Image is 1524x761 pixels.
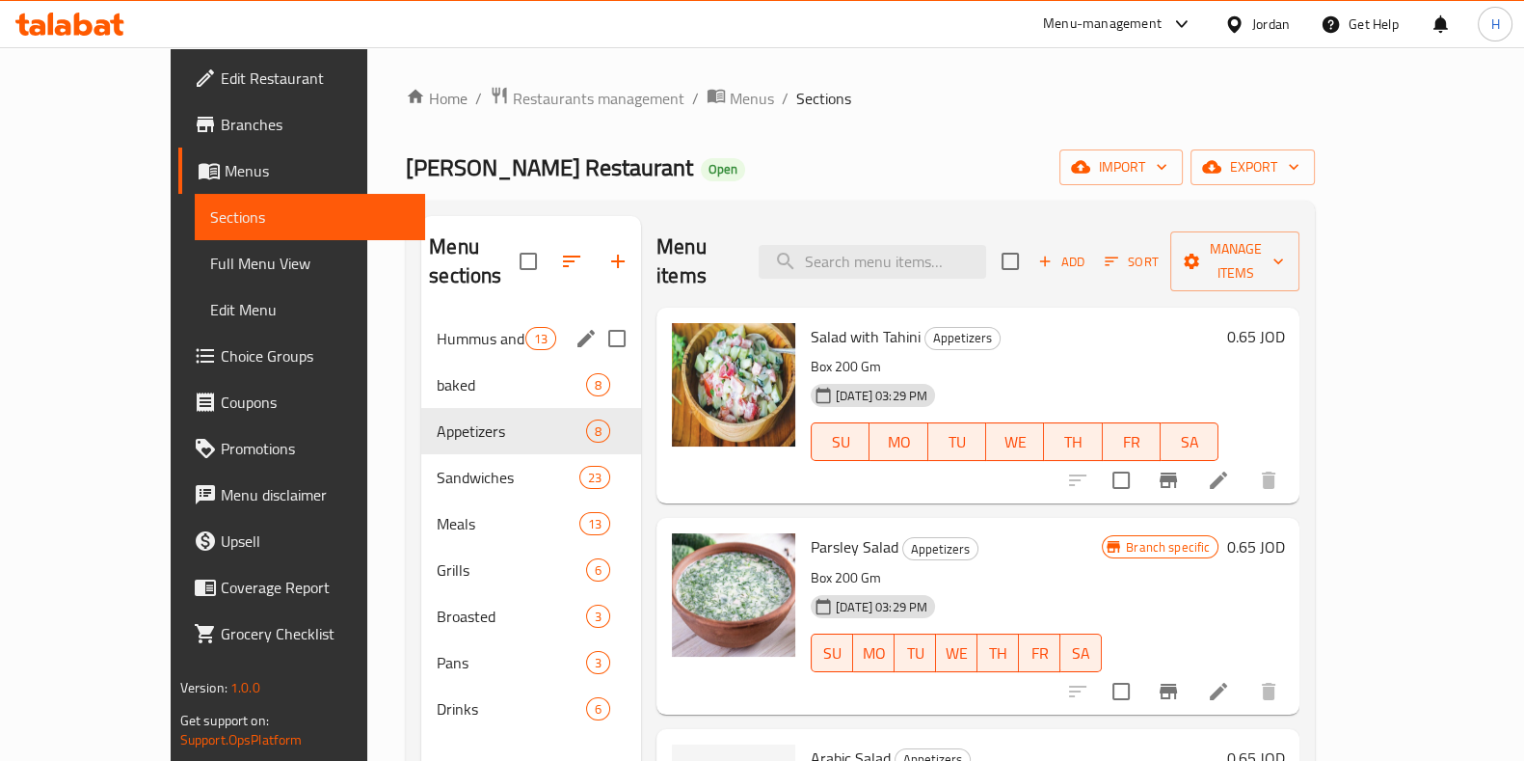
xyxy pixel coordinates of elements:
h6: 0.65 JOD [1226,323,1284,350]
span: 6 [587,700,609,719]
span: 8 [587,376,609,394]
span: Select to update [1101,460,1141,501]
span: FR [1110,428,1153,456]
button: TH [977,634,1019,672]
span: [PERSON_NAME] Restaurant [406,146,693,189]
span: FR [1027,639,1053,667]
li: / [475,87,482,110]
span: MO [861,639,887,667]
span: Add item [1030,247,1092,277]
span: Appetizers [903,538,977,560]
span: Menu disclaimer [221,483,410,506]
li: / [782,87,789,110]
div: Broasted3 [421,593,641,639]
span: WE [994,428,1036,456]
span: Select all sections [508,241,548,282]
span: Restaurants management [513,87,684,110]
p: Box 200 Gm [811,355,1218,379]
span: TU [936,428,978,456]
a: Edit Restaurant [178,55,425,101]
span: Hummus and Foul and Falafel [437,327,524,350]
a: Edit Menu [195,286,425,333]
div: Grills6 [421,547,641,593]
span: Appetizers [437,420,586,443]
h2: Menu items [656,232,735,290]
div: Sandwiches23 [421,454,641,501]
a: Coverage Report [178,564,425,611]
span: 8 [587,422,609,441]
button: FR [1019,634,1060,672]
span: Salad with Tahini [811,322,921,351]
a: Edit menu item [1207,680,1230,703]
a: Home [406,87,468,110]
span: Sort items [1092,247,1170,277]
span: MO [877,428,920,456]
h6: 0.65 JOD [1226,533,1284,560]
div: Grills [437,558,586,582]
button: TH [1044,422,1102,461]
button: export [1190,149,1315,185]
div: Menu-management [1043,13,1162,36]
span: SU [819,639,845,667]
button: TU [895,634,936,672]
button: Branch-specific-item [1145,457,1191,503]
button: edit [572,324,601,353]
span: Edit Menu [210,298,410,321]
button: Branch-specific-item [1145,668,1191,715]
span: TU [902,639,928,667]
a: Menus [707,86,774,111]
a: Menus [178,148,425,194]
span: 3 [587,608,609,626]
span: Select to update [1101,671,1141,712]
div: Open [701,158,745,181]
img: Salad with Tahini [672,323,795,447]
nav: Menu sections [421,308,641,740]
a: Upsell [178,518,425,564]
span: Upsell [221,530,410,553]
a: Edit menu item [1207,469,1230,492]
span: Appetizers [925,327,1000,349]
button: SA [1161,422,1218,461]
span: [DATE] 03:29 PM [828,598,935,616]
span: Parsley Salad [811,532,898,561]
span: Edit Restaurant [221,67,410,90]
span: Broasted [437,605,586,628]
button: SU [811,422,869,461]
li: / [692,87,699,110]
span: 23 [580,469,609,487]
span: baked [437,373,586,396]
span: Sandwiches [437,466,578,489]
div: items [525,327,556,350]
a: Coupons [178,379,425,425]
span: Sections [210,205,410,229]
div: items [586,420,610,443]
div: Jordan [1252,14,1290,35]
span: 6 [587,561,609,580]
a: Sections [195,194,425,240]
div: Hummus and Foul and Falafel13edit [421,315,641,362]
span: Open [701,161,745,177]
button: MO [869,422,927,461]
button: SA [1060,634,1102,672]
span: Sort [1105,251,1158,273]
span: Manage items [1186,237,1284,285]
a: Grocery Checklist [178,611,425,657]
button: WE [936,634,977,672]
button: FR [1103,422,1161,461]
span: Drinks [437,697,586,720]
div: items [586,697,610,720]
span: TH [985,639,1011,667]
div: items [579,512,610,535]
span: 1.0.0 [230,675,260,700]
a: Restaurants management [490,86,684,111]
p: Box 200 Gm [811,566,1102,590]
button: SU [811,634,853,672]
div: baked8 [421,362,641,408]
button: TU [928,422,986,461]
span: Sections [796,87,851,110]
h2: Menu sections [429,232,520,290]
button: import [1059,149,1183,185]
span: WE [944,639,970,667]
a: Branches [178,101,425,148]
button: WE [986,422,1044,461]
